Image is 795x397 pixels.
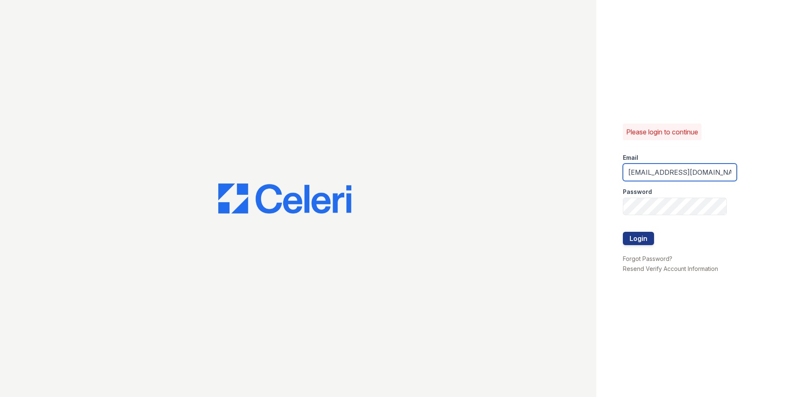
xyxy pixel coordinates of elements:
label: Password [623,188,652,196]
button: Login [623,232,654,245]
a: Forgot Password? [623,255,672,262]
img: CE_Logo_Blue-a8612792a0a2168367f1c8372b55b34899dd931a85d93a1a3d3e32e68fde9ad4.png [218,184,351,213]
label: Email [623,154,638,162]
a: Resend Verify Account Information [623,265,718,272]
p: Please login to continue [626,127,698,137]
